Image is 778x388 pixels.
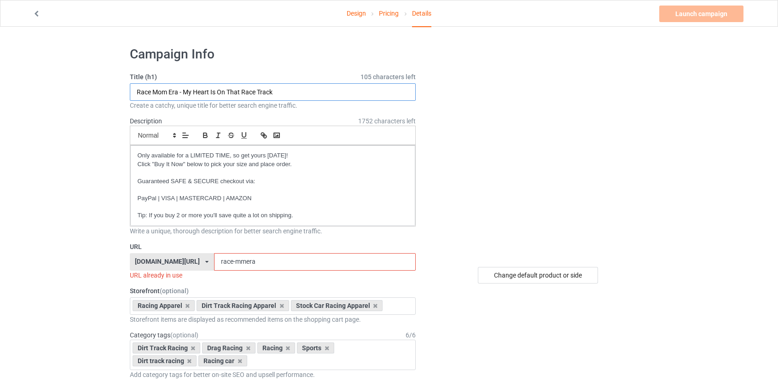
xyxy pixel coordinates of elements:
[138,151,408,160] p: Only available for a LIMITED TIME, so get yours [DATE]!
[130,46,416,63] h1: Campaign Info
[138,194,408,203] p: PayPal | VISA | MASTERCARD | AMAZON
[297,342,334,353] div: Sports
[198,355,247,366] div: Racing car
[412,0,431,27] div: Details
[379,0,399,26] a: Pricing
[257,342,296,353] div: Racing
[130,101,416,110] div: Create a catchy, unique title for better search engine traffic.
[197,300,289,311] div: Dirt Track Racing Apparel
[133,342,201,353] div: Dirt Track Racing
[130,226,416,236] div: Write a unique, thorough description for better search engine traffic.
[478,267,598,284] div: Change default product or side
[133,300,195,311] div: Racing Apparel
[360,72,416,81] span: 105 characters left
[291,300,383,311] div: Stock Car Racing Apparel
[130,72,416,81] label: Title (h1)
[130,271,416,280] div: URL already in use
[130,370,416,379] div: Add category tags for better on-site SEO and upsell performance.
[347,0,366,26] a: Design
[202,342,255,353] div: Drag Racing
[135,258,200,265] div: [DOMAIN_NAME][URL]
[130,117,162,125] label: Description
[138,177,408,186] p: Guaranteed SAFE & SECURE checkout via:
[358,116,416,126] span: 1752 characters left
[130,242,416,251] label: URL
[130,286,416,295] label: Storefront
[138,160,408,169] p: Click "Buy It Now" below to pick your size and place order.
[130,315,416,324] div: Storefront items are displayed as recommended items on the shopping cart page.
[406,330,416,340] div: 6 / 6
[160,287,189,295] span: (optional)
[133,355,197,366] div: Dirt track racing
[170,331,198,339] span: (optional)
[130,330,198,340] label: Category tags
[138,211,408,220] p: Tip: If you buy 2 or more you'll save quite a lot on shipping.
